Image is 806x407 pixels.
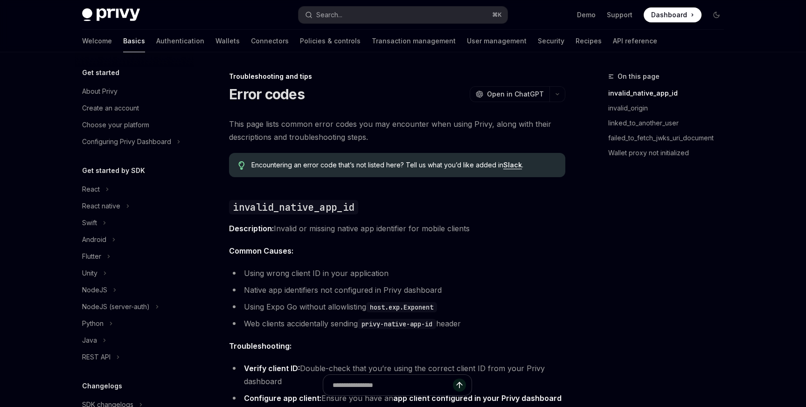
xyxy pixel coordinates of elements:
svg: Tip [238,161,245,170]
button: REST API [75,349,194,366]
div: React [82,184,100,195]
button: Toggle dark mode [709,7,724,22]
a: Policies & controls [300,30,361,52]
code: host.exp.Exponent [366,302,437,312]
span: On this page [618,71,660,82]
h5: Get started [82,67,119,78]
h1: Error codes [229,86,305,103]
a: Wallets [215,30,240,52]
strong: Common Causes: [229,246,293,255]
strong: Description: [229,224,274,233]
a: Recipes [576,30,602,52]
h5: Get started by SDK [82,165,145,176]
div: Python [82,318,104,329]
a: Connectors [251,30,289,52]
button: Search...⌘K [299,7,507,23]
a: About Privy [75,83,194,100]
a: Wallet proxy not initialized [608,145,731,160]
code: invalid_native_app_id [229,200,358,214]
span: Dashboard [651,10,687,20]
a: Dashboard [644,7,702,22]
div: About Privy [82,86,118,97]
div: Flutter [82,251,101,262]
button: Unity [75,265,194,282]
div: Troubleshooting and tips [229,72,565,81]
a: Transaction management [372,30,456,52]
a: Slack [503,161,522,169]
span: Invalid or missing native app identifier for mobile clients [229,222,565,235]
strong: Verify client ID: [244,364,300,373]
li: Native app identifiers not configured in Privy dashboard [229,283,565,297]
a: invalid_origin [608,101,731,116]
button: React native [75,198,194,214]
a: Authentication [156,30,204,52]
button: React [75,181,194,198]
a: API reference [613,30,657,52]
button: Open in ChatGPT [470,86,549,102]
input: Ask a question... [333,375,453,395]
button: Android [75,231,194,248]
a: Security [538,30,564,52]
a: Welcome [82,30,112,52]
div: Configuring Privy Dashboard [82,136,171,147]
div: Android [82,234,106,245]
a: Demo [577,10,596,20]
div: NodeJS [82,284,107,296]
div: React native [82,200,120,212]
button: Python [75,315,194,332]
div: Swift [82,217,97,228]
a: failed_to_fetch_jwks_uri_document [608,131,731,145]
button: Configuring Privy Dashboard [75,133,194,150]
div: REST API [82,352,111,363]
li: Using Expo Go without allowlisting [229,300,565,313]
span: This page lists common error codes you may encounter when using Privy, along with their descripti... [229,117,565,144]
button: Java [75,332,194,349]
strong: Troubleshooting: [229,341,292,351]
h5: Changelogs [82,380,122,392]
div: Create an account [82,103,139,114]
div: Search... [316,9,342,21]
button: NodeJS [75,282,194,298]
li: Web clients accidentally sending header [229,317,565,330]
li: Double-check that you’re using the correct client ID from your Privy dashboard [229,362,565,388]
button: NodeJS (server-auth) [75,298,194,315]
a: invalid_native_app_id [608,86,731,101]
code: privy-native-app-id [358,319,436,329]
button: Swift [75,214,194,231]
div: NodeJS (server-auth) [82,301,150,312]
div: Java [82,335,97,346]
button: Flutter [75,248,194,265]
span: ⌘ K [492,11,502,19]
img: dark logo [82,8,140,21]
div: Unity [82,268,97,279]
a: Support [607,10,632,20]
a: Choose your platform [75,117,194,133]
a: User management [467,30,527,52]
a: linked_to_another_user [608,116,731,131]
a: Create an account [75,100,194,117]
span: Encountering an error code that’s not listed here? Tell us what you’d like added in . [251,160,556,170]
li: Using wrong client ID in your application [229,267,565,280]
button: Send message [453,379,466,392]
span: Open in ChatGPT [487,90,544,99]
a: Basics [123,30,145,52]
div: Choose your platform [82,119,149,131]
